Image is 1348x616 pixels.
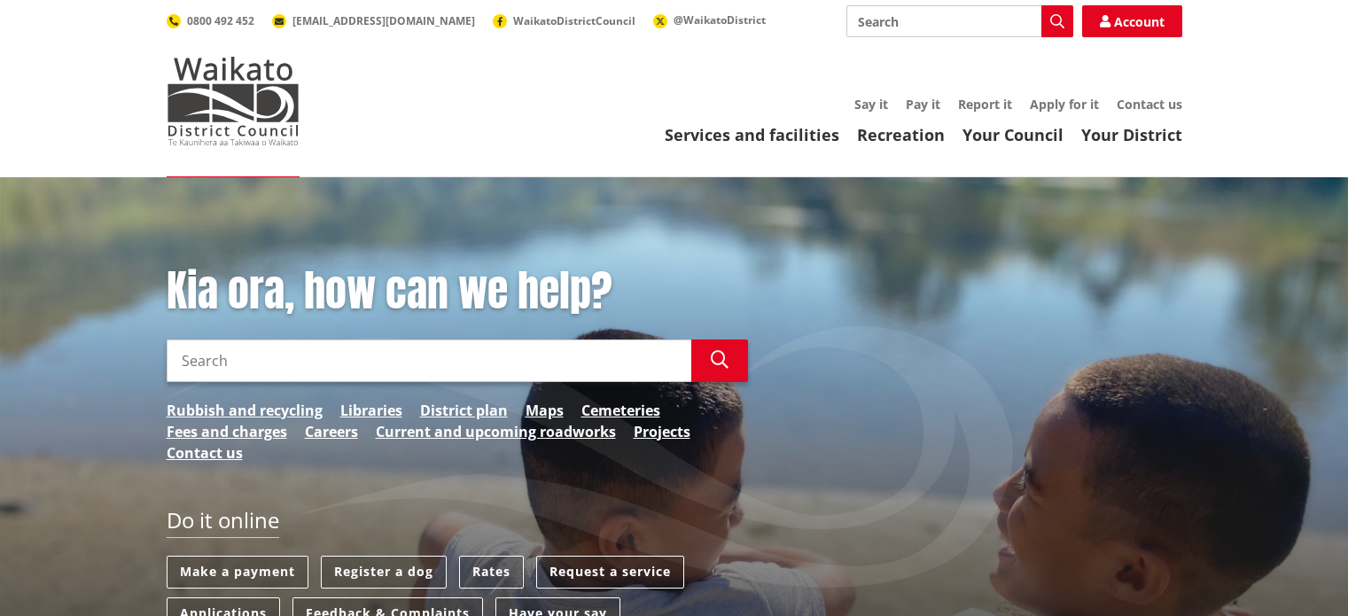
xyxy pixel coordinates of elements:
a: Careers [305,421,358,442]
input: Search input [167,339,691,382]
span: @WaikatoDistrict [674,12,766,27]
span: [EMAIL_ADDRESS][DOMAIN_NAME] [292,13,475,28]
a: Current and upcoming roadworks [376,421,616,442]
input: Search input [846,5,1073,37]
a: @WaikatoDistrict [653,12,766,27]
span: 0800 492 452 [187,13,254,28]
a: Apply for it [1030,96,1099,113]
a: Register a dog [321,556,447,589]
h2: Do it online [167,508,279,539]
a: [EMAIL_ADDRESS][DOMAIN_NAME] [272,13,475,28]
a: Maps [526,400,564,421]
a: WaikatoDistrictCouncil [493,13,635,28]
a: Recreation [857,124,945,145]
a: Your Council [962,124,1064,145]
a: Account [1082,5,1182,37]
a: Rubbish and recycling [167,400,323,421]
a: Your District [1081,124,1182,145]
iframe: Messenger Launcher [1266,542,1330,605]
a: Make a payment [167,556,308,589]
a: Request a service [536,556,684,589]
a: District plan [420,400,508,421]
a: Libraries [340,400,402,421]
a: Projects [634,421,690,442]
a: Pay it [906,96,940,113]
img: Waikato District Council - Te Kaunihera aa Takiwaa o Waikato [167,57,300,145]
a: Services and facilities [665,124,839,145]
a: Cemeteries [581,400,660,421]
a: Contact us [167,442,243,464]
span: WaikatoDistrictCouncil [513,13,635,28]
a: Rates [459,556,524,589]
a: Say it [854,96,888,113]
a: Fees and charges [167,421,287,442]
h1: Kia ora, how can we help? [167,266,748,317]
a: 0800 492 452 [167,13,254,28]
a: Report it [958,96,1012,113]
a: Contact us [1117,96,1182,113]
